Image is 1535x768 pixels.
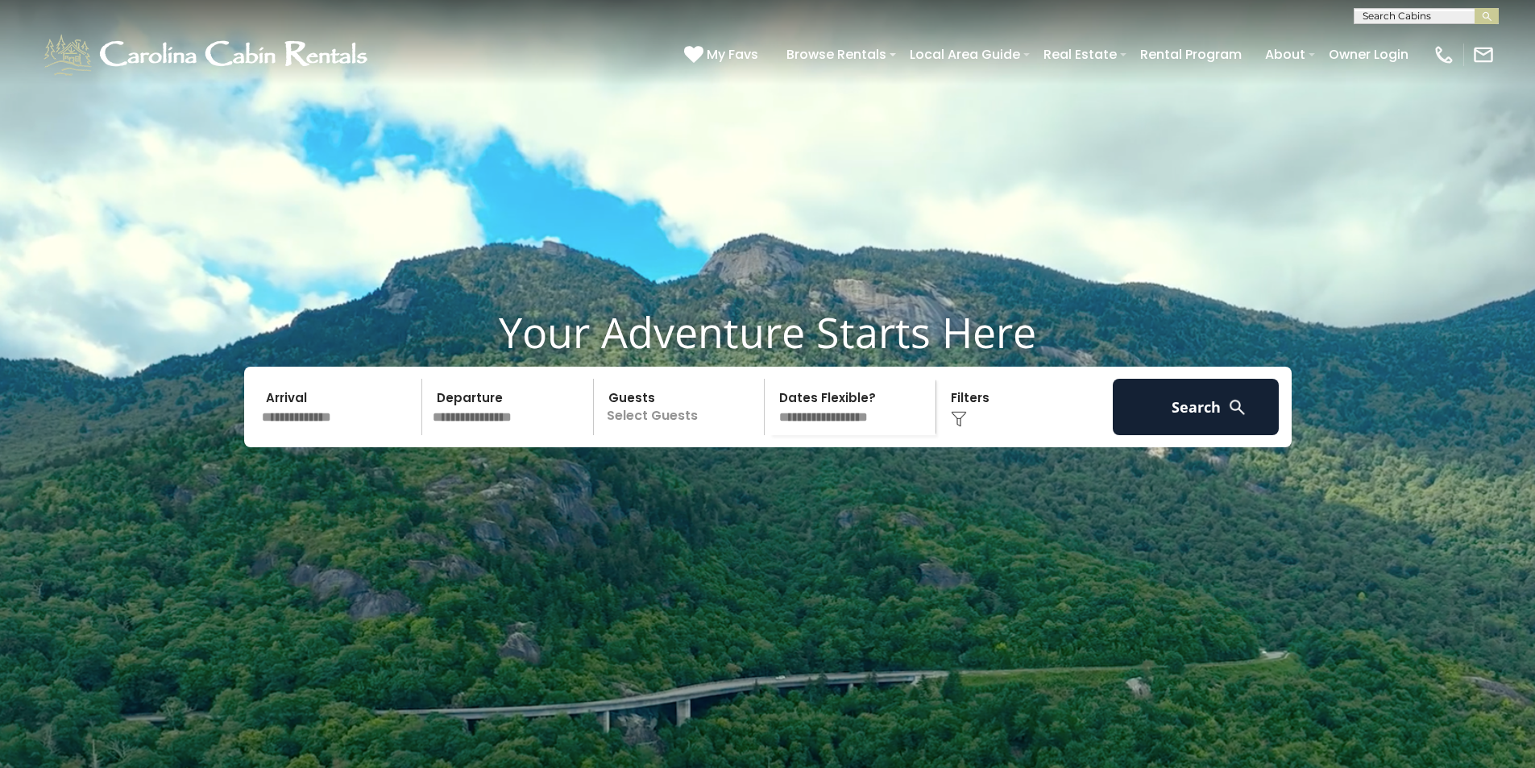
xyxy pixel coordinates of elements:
[1227,397,1247,417] img: search-regular-white.png
[1113,379,1280,435] button: Search
[1132,40,1250,68] a: Rental Program
[12,307,1523,357] h1: Your Adventure Starts Here
[684,44,762,65] a: My Favs
[1433,44,1455,66] img: phone-regular-white.png
[1472,44,1495,66] img: mail-regular-white.png
[1321,40,1417,68] a: Owner Login
[40,31,375,79] img: White-1-1-2.png
[902,40,1028,68] a: Local Area Guide
[1035,40,1125,68] a: Real Estate
[599,379,765,435] p: Select Guests
[707,44,758,64] span: My Favs
[778,40,894,68] a: Browse Rentals
[951,411,967,427] img: filter--v1.png
[1257,40,1313,68] a: About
